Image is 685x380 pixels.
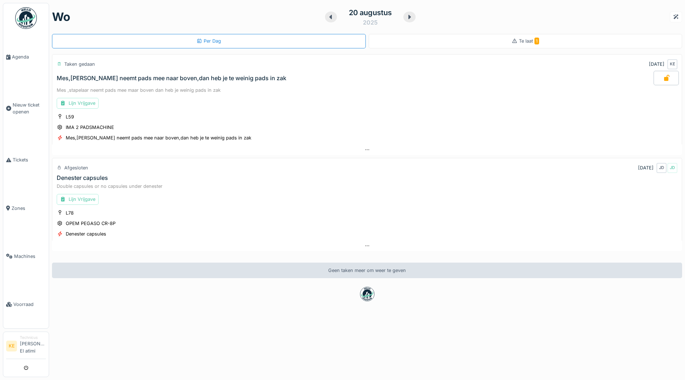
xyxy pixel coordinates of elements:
[3,81,49,136] a: Nieuw ticket openen
[66,124,114,131] div: IMA 2 PADSMACHINE
[534,38,539,44] span: 1
[649,61,664,68] div: [DATE]
[66,220,116,227] div: OPEM PEGASO CR-8P
[13,156,46,163] span: Tickets
[3,184,49,232] a: Zones
[12,205,46,212] span: Zones
[12,53,46,60] span: Agenda
[64,61,95,68] div: Taken gedaan
[57,98,99,108] div: Lijn Vrijgave
[20,335,46,340] div: Technicus
[3,232,49,280] a: Machines
[14,253,46,260] span: Machines
[57,87,677,94] div: Mes ,stapelaar neemt pads mee maar boven dan heb je weinig pads in zak
[15,7,37,29] img: Badge_color-CXgf-gQk.svg
[3,136,49,184] a: Tickets
[66,210,74,216] div: L78
[13,301,46,308] span: Voorraad
[20,335,46,357] li: [PERSON_NAME] El atimi
[667,163,677,173] div: JD
[6,335,46,359] a: KE Technicus[PERSON_NAME] El atimi
[57,174,108,181] div: Denester capsules
[6,341,17,351] li: KE
[360,287,374,301] img: badge-BVDL4wpA.svg
[66,113,74,120] div: L59
[64,164,88,171] div: Afgesloten
[349,7,392,18] div: 20 augustus
[52,10,70,24] h1: wo
[57,183,677,190] div: Double capsules or no capsules under denester
[519,38,539,44] span: Te laat
[52,263,682,278] div: Geen taken meer om weer te geven
[3,33,49,81] a: Agenda
[57,194,99,204] div: Lijn Vrijgave
[638,164,654,171] div: [DATE]
[363,18,378,27] div: 2025
[656,163,667,173] div: JD
[196,38,221,44] div: Per Dag
[66,230,106,237] div: Denester capsules
[57,75,286,82] div: Mes,[PERSON_NAME] neemt pads mee naar boven,dan heb je te weinig pads in zak
[667,59,677,69] div: KE
[66,134,251,141] div: Mes,[PERSON_NAME] neemt pads mee naar boven,dan heb je te weinig pads in zak
[3,280,49,328] a: Voorraad
[13,102,46,115] span: Nieuw ticket openen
